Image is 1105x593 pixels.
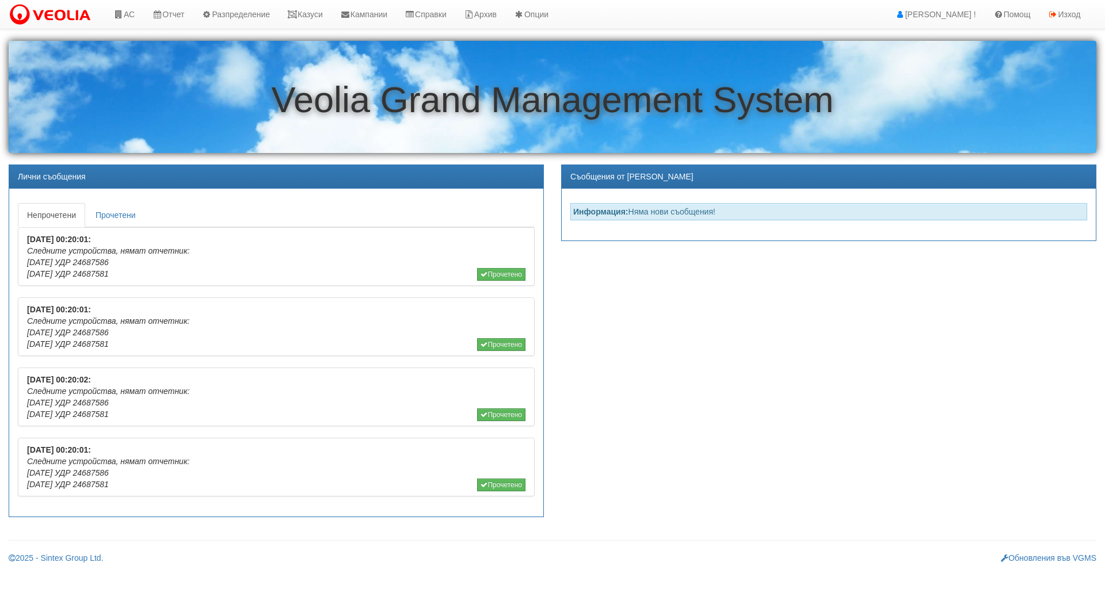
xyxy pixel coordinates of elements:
[27,316,189,349] i: Следните устройства, нямат отчетник: [DATE] УДР 24687586 [DATE] УДР 24687581
[9,553,104,563] a: 2025 - Sintex Group Ltd.
[27,305,91,314] b: [DATE] 00:20:01:
[1001,553,1096,563] a: Обновления във VGMS
[18,203,85,227] a: Непрочетени
[27,375,91,384] b: [DATE] 00:20:02:
[9,3,96,27] img: VeoliaLogo.png
[9,80,1096,120] h1: Veolia Grand Management System
[27,246,189,278] i: Следните устройства, нямат отчетник: [DATE] УДР 24687586 [DATE] УДР 24687581
[477,268,525,281] button: Прочетено
[562,165,1096,189] div: Съобщения от [PERSON_NAME]
[27,445,91,454] b: [DATE] 00:20:01:
[477,338,525,351] button: Прочетено
[477,408,525,421] button: Прочетено
[27,387,189,419] i: Следните устройства, нямат отчетник: [DATE] УДР 24687586 [DATE] УДР 24687581
[573,207,628,216] strong: Информация:
[86,203,145,227] a: Прочетени
[477,479,525,491] button: Прочетено
[27,235,91,244] b: [DATE] 00:20:01:
[570,203,1087,220] div: Няма нови съобщения!
[27,457,189,489] i: Следните устройства, нямат отчетник: [DATE] УДР 24687586 [DATE] УДР 24687581
[9,165,543,189] div: Лични съобщения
